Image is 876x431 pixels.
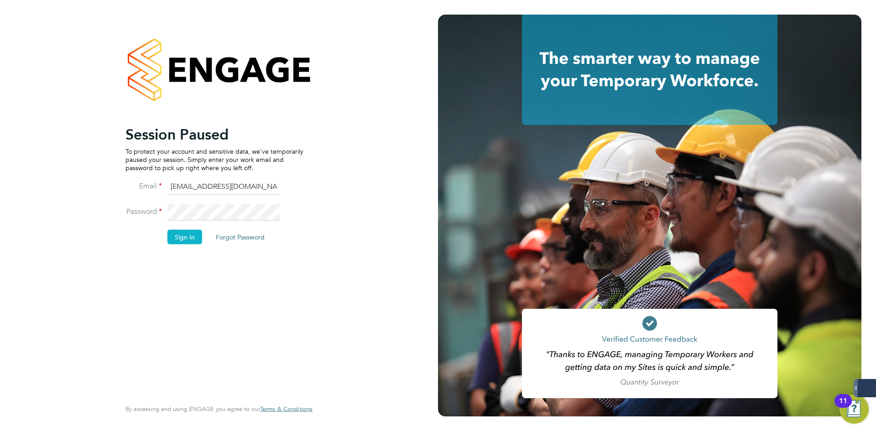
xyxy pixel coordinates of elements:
[125,405,313,413] span: By accessing and using ENGAGE you agree to our
[125,181,162,191] label: Email
[125,207,162,216] label: Password
[167,179,280,195] input: Enter your work email...
[260,405,313,413] span: Terms & Conditions
[209,229,272,244] button: Forgot Password
[167,229,202,244] button: Sign In
[125,125,303,143] h2: Session Paused
[839,395,869,424] button: Open Resource Center, 11 new notifications
[125,147,303,172] p: To protect your account and sensitive data, we've temporarily paused your session. Simply enter y...
[839,401,847,413] div: 11
[260,405,313,413] a: Terms & Conditions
